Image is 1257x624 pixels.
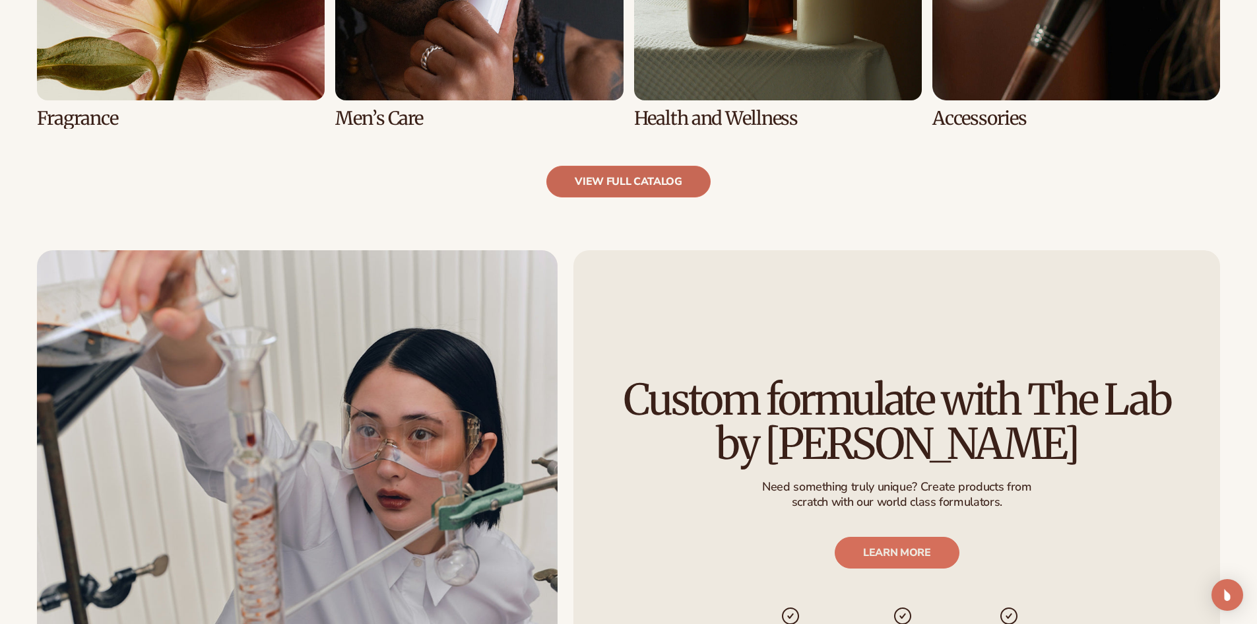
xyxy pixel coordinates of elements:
[1211,579,1243,611] div: Open Intercom Messenger
[762,495,1031,510] p: scratch with our world class formulators.
[762,479,1031,495] p: Need something truly unique? Create products from
[610,377,1184,466] h2: Custom formulate with The Lab by [PERSON_NAME]
[834,537,959,569] a: LEARN MORE
[546,166,711,197] a: view full catalog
